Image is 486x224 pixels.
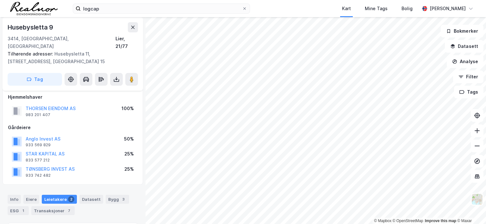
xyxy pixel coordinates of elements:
div: 7 [66,208,72,214]
div: Kart [342,5,351,12]
button: Bokmerker [441,25,483,37]
div: Bolig [402,5,413,12]
a: Improve this map [425,219,456,223]
div: 100% [121,105,134,112]
div: Info [8,195,21,204]
img: realnor-logo.934646d98de889bb5806.png [10,2,58,15]
div: 983 201 407 [26,112,50,117]
div: Gårdeiere [8,124,138,131]
iframe: Chat Widget [454,194,486,224]
button: Filter [453,70,483,83]
div: 3 [120,196,127,202]
input: Søk på adresse, matrikkel, gårdeiere, leietakere eller personer [81,4,242,13]
button: Analyse [447,55,483,68]
button: Datasett [445,40,483,53]
div: Mine Tags [365,5,388,12]
img: Z [471,193,483,205]
a: OpenStreetMap [393,219,423,223]
span: Tilhørende adresser: [8,51,54,56]
div: Transaksjoner [31,206,75,215]
div: 933 569 829 [26,142,51,148]
div: Datasett [79,195,103,204]
div: ESG [8,206,29,215]
div: Lier, 21/77 [115,35,138,50]
div: Eiere [23,195,39,204]
div: Leietakere [42,195,77,204]
div: 50% [124,135,134,143]
div: Hjemmelshaver [8,93,138,101]
div: 1 [20,208,26,214]
div: Bygg [106,195,129,204]
div: Husebysletta 9 [8,22,54,32]
div: 25% [124,150,134,158]
a: Mapbox [374,219,391,223]
div: 3414, [GEOGRAPHIC_DATA], [GEOGRAPHIC_DATA] [8,35,115,50]
div: 2 [68,196,74,202]
div: [PERSON_NAME] [430,5,466,12]
button: Tag [8,73,62,86]
div: 25% [124,165,134,173]
div: Husebysletta 11, [STREET_ADDRESS], [GEOGRAPHIC_DATA] 15 [8,50,133,65]
button: Tags [454,86,483,98]
div: 833 577 212 [26,158,50,163]
div: 933 742 482 [26,173,51,178]
div: Kontrollprogram for chat [454,194,486,224]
